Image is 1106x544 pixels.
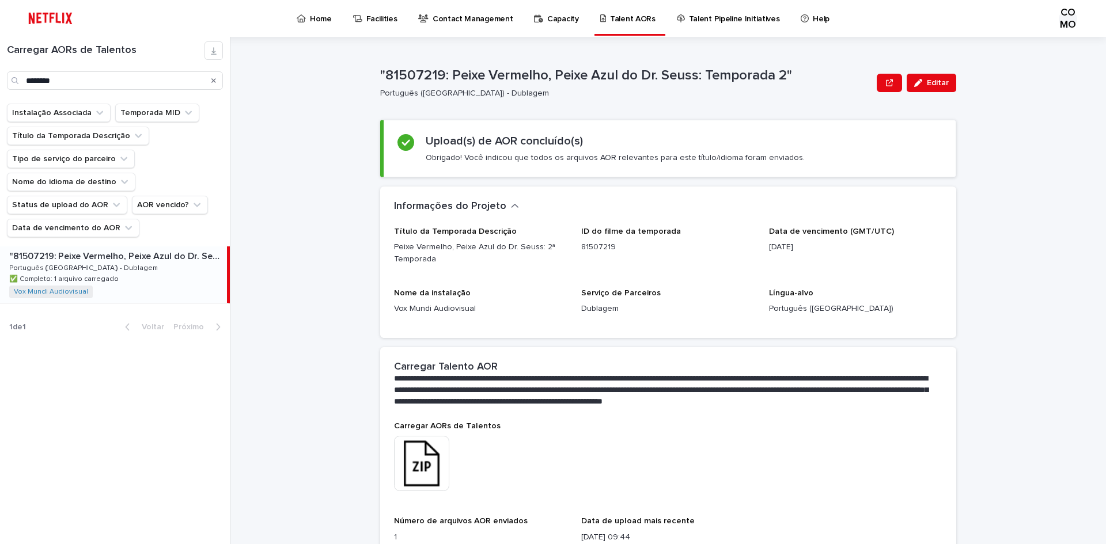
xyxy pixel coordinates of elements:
font: 1 [394,533,397,541]
button: Voltar [116,322,169,332]
font: Serviço de Parceiros [581,289,661,297]
font: Dublagem [581,305,619,313]
font: Vox Mundi Audiovisual [394,305,476,313]
font: Língua-alvo [769,289,813,297]
font: Português ([GEOGRAPHIC_DATA]) - Dublagem [9,265,158,272]
font: Número de arquivos AOR enviados [394,517,528,525]
font: Obrigado! Você indicou que todos os arquivos AOR relevantes para este título/idioma foram enviados. [426,154,805,162]
button: AOR vencido? [132,196,208,214]
button: Título da Temporada Descrição [7,127,149,145]
font: Peixe Vermelho, Peixe Azul do Dr. Seuss: 2ª Temporada [394,243,558,263]
font: COMO [1060,7,1075,31]
input: Procurar [7,71,223,90]
button: Editar [907,74,956,92]
button: Nome do idioma de destino [7,173,135,191]
font: Editar [927,79,949,87]
p: "81507219: Peixe Vermelho, Peixe Azul do Dr. Seuss: Temporada 2" [9,249,225,262]
font: Carregar AORs de Talentos [394,422,501,430]
font: [DATE] 09:44 [581,533,630,541]
font: Voltar [142,323,164,331]
button: Informações do Projeto [394,200,519,213]
button: Data de vencimento do AOR [7,219,139,237]
font: Próximo [173,323,204,331]
font: Informações do Projeto [394,201,506,211]
font: de [13,323,22,331]
font: ✅ Completo: 1 arquivo carregado [9,276,119,283]
font: Título da Temporada Descrição [394,227,517,235]
font: Upload(s) de AOR concluído(s) [426,135,583,147]
font: "81507219: Peixe Vermelho, Peixe Azul do Dr. Seuss: Temporada 2" [9,252,291,261]
font: Português ([GEOGRAPHIC_DATA]) - Dublagem [380,89,549,97]
font: Data de upload mais recente [581,517,695,525]
button: Status de upload do AOR [7,196,127,214]
font: Carregar AORs de Talentos [7,45,137,55]
font: Carregar Talento AOR [394,362,498,372]
font: ID do filme da temporada [581,227,681,235]
font: Vox Mundi Audiovisual [14,288,88,295]
font: Data de vencimento (GMT/UTC) [769,227,894,235]
button: Instalação Associada [7,104,111,122]
font: 1 [22,323,26,331]
button: Temporada MID [115,104,199,122]
img: ifQbXi3ZQGMSEF7WDB7W [23,7,78,30]
font: Português ([GEOGRAPHIC_DATA]) [769,305,893,313]
font: 81507219 [581,243,616,251]
button: Próximo [169,322,230,332]
button: Tipo de serviço do parceiro [7,150,135,168]
a: Vox Mundi Audiovisual [14,288,88,296]
font: Nome da instalação [394,289,471,297]
font: [DATE] [769,243,793,251]
font: 1 [9,323,13,331]
font: "81507219: Peixe Vermelho, Peixe Azul do Dr. Seuss: Temporada 2" [380,69,792,82]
